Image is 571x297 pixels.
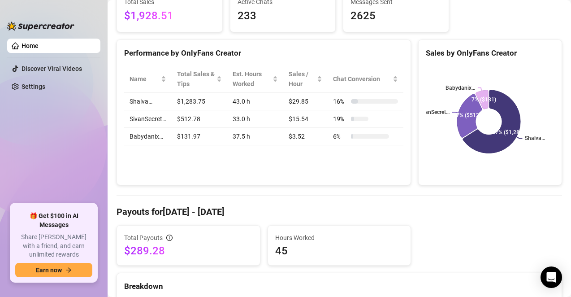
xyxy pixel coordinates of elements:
[333,96,347,106] span: 16 %
[283,110,328,128] td: $15.54
[124,47,403,59] div: Performance by OnlyFans Creator
[22,42,39,49] a: Home
[525,135,545,142] text: Shalva…
[36,266,62,274] span: Earn now
[124,244,253,258] span: $289.28
[333,131,347,141] span: 6 %
[15,212,92,229] span: 🎁 Get $100 in AI Messages
[446,85,475,91] text: Babydanix…
[166,235,173,241] span: info-circle
[172,66,227,93] th: Total Sales & Tips
[283,128,328,145] td: $3.52
[65,267,72,273] span: arrow-right
[124,110,172,128] td: SivanSecret…
[328,66,403,93] th: Chat Conversion
[124,8,215,25] span: $1,928.51
[541,266,562,288] div: Open Intercom Messenger
[333,114,347,124] span: 19 %
[227,110,283,128] td: 33.0 h
[426,47,554,59] div: Sales by OnlyFans Creator
[238,8,329,25] span: 233
[124,233,163,243] span: Total Payouts
[130,74,159,84] span: Name
[117,205,562,218] h4: Payouts for [DATE] - [DATE]
[172,110,227,128] td: $512.78
[15,233,92,259] span: Share [PERSON_NAME] with a friend, and earn unlimited rewards
[7,22,74,31] img: logo-BBDzfeDw.svg
[283,66,328,93] th: Sales / Hour
[227,93,283,110] td: 43.0 h
[22,83,45,90] a: Settings
[289,69,315,89] span: Sales / Hour
[275,244,404,258] span: 45
[22,65,82,72] a: Discover Viral Videos
[15,263,92,277] button: Earn nowarrow-right
[172,93,227,110] td: $1,283.75
[124,280,554,293] div: Breakdown
[124,66,172,93] th: Name
[177,69,215,89] span: Total Sales & Tips
[124,128,172,145] td: Babydanix…
[283,93,328,110] td: $29.85
[418,109,450,115] text: SivanSecret…
[350,8,441,25] span: 2625
[227,128,283,145] td: 37.5 h
[172,128,227,145] td: $131.97
[233,69,271,89] div: Est. Hours Worked
[275,233,404,243] span: Hours Worked
[333,74,391,84] span: Chat Conversion
[124,93,172,110] td: Shalva…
